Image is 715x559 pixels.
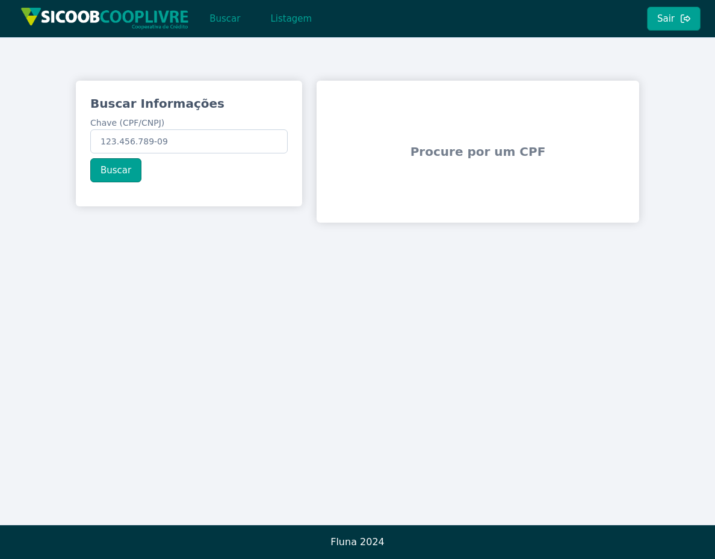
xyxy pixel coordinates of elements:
[90,95,288,112] h3: Buscar Informações
[90,129,288,153] input: Chave (CPF/CNPJ)
[20,7,189,29] img: img/sicoob_cooplivre.png
[90,118,164,128] span: Chave (CPF/CNPJ)
[321,114,634,189] span: Procure por um CPF
[647,7,701,31] button: Sair
[260,7,322,31] button: Listagem
[330,536,385,548] span: Fluna 2024
[90,158,141,182] button: Buscar
[199,7,250,31] button: Buscar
